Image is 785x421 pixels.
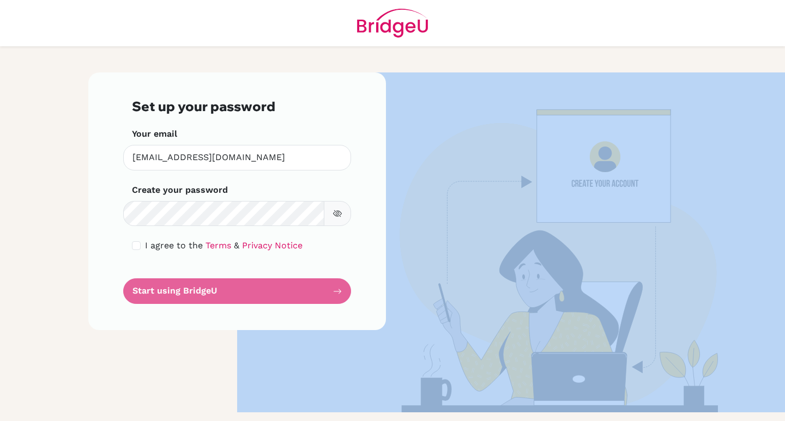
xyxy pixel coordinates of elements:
[123,145,351,170] input: Insert your email*
[132,184,228,197] label: Create your password
[242,240,303,251] a: Privacy Notice
[145,240,203,251] span: I agree to the
[132,99,342,114] h3: Set up your password
[206,240,231,251] a: Terms
[132,127,177,141] label: Your email
[234,240,239,251] span: &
